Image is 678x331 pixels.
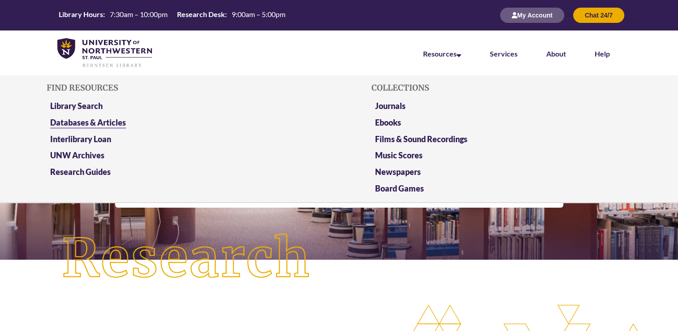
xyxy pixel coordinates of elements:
img: Research [34,206,339,312]
button: Chat 24/7 [573,8,624,23]
a: About [546,49,566,58]
span: 7:30am – 10:00pm [110,10,168,18]
h5: Collections [371,83,631,92]
a: Databases & Articles [50,118,126,129]
th: Library Hours: [55,9,106,19]
a: Hours Today [55,9,289,22]
a: Ebooks [375,118,401,127]
a: UNW Archives [50,150,104,160]
a: My Account [500,11,564,19]
span: 9:00am – 5:00pm [232,10,285,18]
a: Board Games [375,183,424,193]
a: Research Guides [50,167,111,177]
a: Films & Sound Recordings [375,134,467,144]
a: Resources [423,49,461,58]
a: Chat 24/7 [573,11,624,19]
a: Library Search [50,101,103,111]
a: Journals [375,101,406,111]
table: Hours Today [55,9,289,21]
a: Newspapers [375,167,421,177]
th: Research Desk: [173,9,228,19]
a: Help [595,49,610,58]
a: Services [490,49,518,58]
img: UNWSP Library Logo [57,38,152,68]
a: Interlibrary Loan [50,134,111,144]
button: My Account [500,8,564,23]
a: Music Scores [375,150,423,160]
h5: Find Resources [47,83,307,92]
